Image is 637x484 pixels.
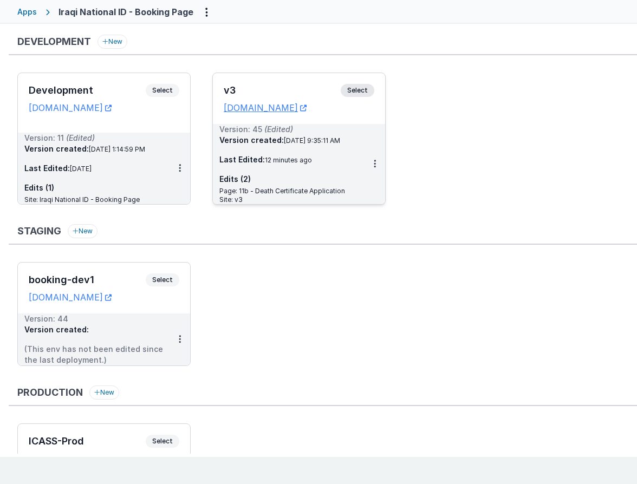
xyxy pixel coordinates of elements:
a: [DOMAIN_NAME] [29,102,112,113]
span: 12 minutes ago [265,156,312,164]
button: New [68,224,97,238]
button: Options [198,3,215,21]
div: Version: 11 [24,133,170,143]
div: Apps [17,6,37,17]
h3: Edits (1) [24,182,170,193]
span: Select [146,435,179,448]
h3: booking-dev1 [29,274,146,285]
li: (This env has not been edited since the last deployment.) [24,344,170,365]
h3: Version created: [24,143,170,154]
span: Select [146,273,179,286]
h3: ICASS-Prod [29,436,146,447]
h3: Development [17,36,91,47]
div: Version: 44 [24,313,170,324]
a: [DOMAIN_NAME] [29,453,112,464]
h3: Edits (2) [219,174,365,185]
a: [DOMAIN_NAME] [224,102,307,113]
a: [DOMAIN_NAME] [29,292,112,303]
h3: Last Edited: [219,154,365,165]
div: Site: Iraqi National ID - Booking Page [24,195,170,204]
span: (Edited) [66,133,95,142]
div: Page: 11b - Death Certificate Application [219,187,365,195]
h3: Last Edited: [24,163,170,174]
button: New [89,385,119,400]
h3: Staging [17,226,61,237]
h3: Development [29,85,146,96]
h3: Production [17,387,83,398]
h3: Version created: [24,324,170,335]
div: Version: 45 [219,124,365,135]
h3: v3 [224,85,341,96]
span: [DATE] 1:14:59 PM [89,145,145,153]
span: [DATE] [70,165,92,173]
span: (Edited) [264,125,293,134]
span: [DATE] 9:35:11 AM [284,136,340,145]
span: Select [146,84,179,97]
div: Site: v3 [219,195,365,204]
div: Iraqi National ID - Booking Page [58,5,193,18]
h3: Version created: [219,135,365,146]
span: Select [341,84,374,97]
button: New [97,35,127,49]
